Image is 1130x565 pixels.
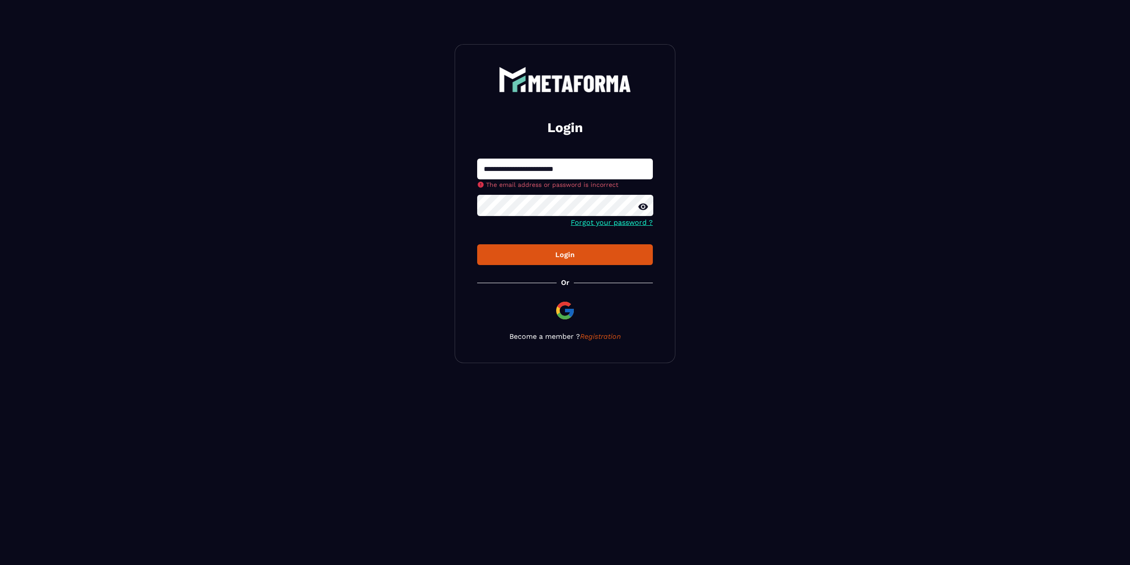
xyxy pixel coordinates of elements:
[571,218,653,227] a: Forgot your password ?
[477,332,653,341] p: Become a member ?
[488,119,642,137] h2: Login
[561,278,569,287] p: Or
[484,250,646,259] div: Login
[499,67,631,92] img: logo
[477,67,653,92] a: logo
[554,300,576,321] img: google
[580,332,621,341] a: Registration
[477,244,653,265] button: Login
[486,181,618,188] span: The email address or password is incorrect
